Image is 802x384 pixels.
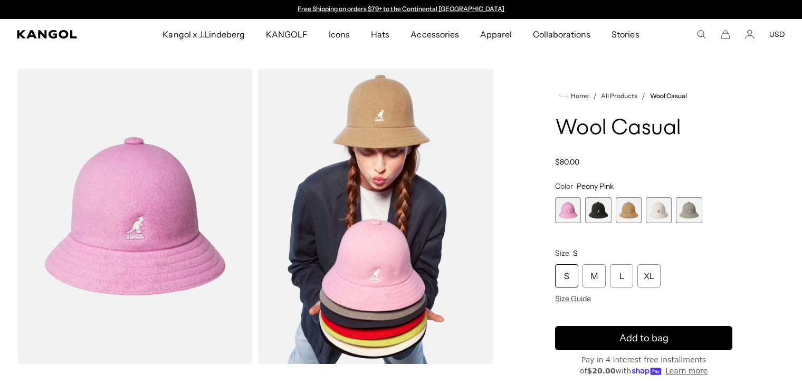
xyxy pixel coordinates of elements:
span: Color [555,181,573,191]
img: camel [257,69,494,364]
span: KANGOLF [266,19,308,50]
img: color-peony-pink [17,69,253,364]
label: Black [585,197,611,223]
a: Accessories [400,19,469,50]
div: M [583,264,606,287]
li: / [637,90,645,102]
a: Free Shipping on orders $79+ to the Continental [GEOGRAPHIC_DATA] [298,5,505,13]
h1: Wool Casual [555,117,732,140]
a: KANGOLF [255,19,318,50]
span: Home [569,92,589,100]
a: Apparel [470,19,522,50]
a: Icons [318,19,360,50]
slideshow-component: Announcement bar [292,5,510,14]
a: Kangol [17,30,107,39]
button: USD [769,30,785,39]
div: S [555,264,578,287]
span: Accessories [410,19,459,50]
span: S [573,248,578,258]
div: 4 of 5 [646,197,672,223]
div: 1 of 2 [292,5,510,14]
a: Account [745,30,755,39]
button: Add to bag [555,326,732,350]
div: XL [637,264,661,287]
div: 3 of 5 [616,197,642,223]
span: Stories [612,19,639,50]
label: White [646,197,672,223]
span: Icons [329,19,350,50]
li: / [589,90,597,102]
summary: Search here [696,30,706,39]
div: 1 of 5 [555,197,581,223]
a: Hats [360,19,400,50]
span: Hats [371,19,389,50]
span: Size Guide [555,294,591,303]
a: Home [559,91,589,101]
label: Peony Pink [555,197,581,223]
label: Warm Grey [676,197,702,223]
span: Size [555,248,569,258]
div: L [610,264,633,287]
div: 5 of 5 [676,197,702,223]
nav: breadcrumbs [555,90,732,102]
span: Kangol x J.Lindeberg [163,19,245,50]
a: All Products [601,92,637,100]
a: Wool Casual [650,92,687,100]
label: Camel [616,197,642,223]
span: Add to bag [619,331,669,345]
button: Cart [721,30,730,39]
a: Collaborations [522,19,601,50]
span: Apparel [480,19,512,50]
span: Collaborations [533,19,590,50]
span: $80.00 [555,157,579,167]
a: Kangol x J.Lindeberg [152,19,255,50]
div: 2 of 5 [585,197,611,223]
span: Peony Pink [577,181,614,191]
a: Stories [601,19,650,50]
div: Announcement [292,5,510,14]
